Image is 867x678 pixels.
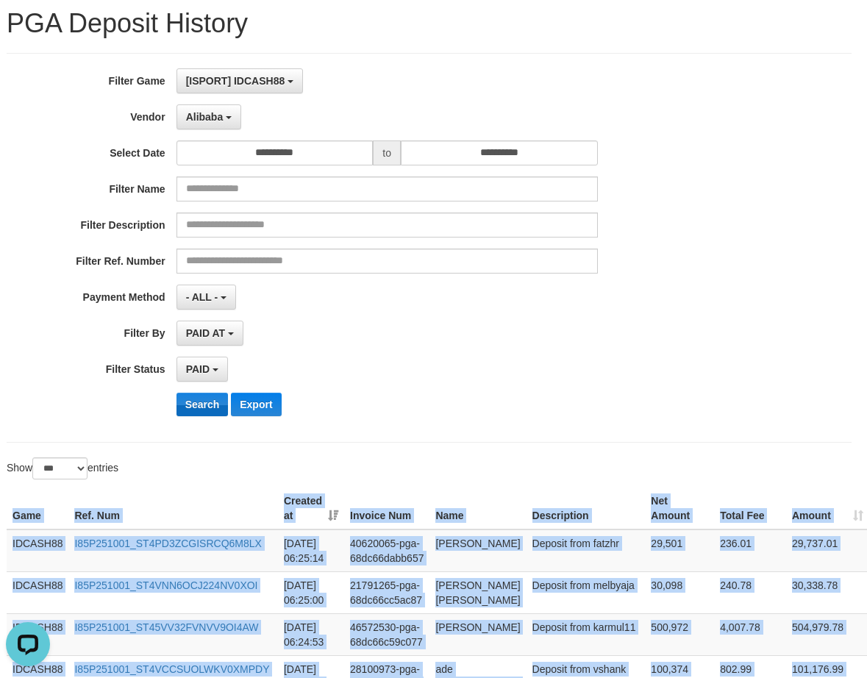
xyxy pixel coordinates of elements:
button: - ALL - [176,285,236,310]
td: [DATE] 06:24:53 [278,613,344,655]
span: PAID AT [186,327,225,339]
td: [PERSON_NAME] [429,613,526,655]
td: Deposit from melbyaja [527,571,646,613]
button: Export [231,393,281,416]
span: to [373,140,401,165]
td: [PERSON_NAME] [PERSON_NAME] [429,571,526,613]
a: I85P251001_ST45VV32FVNVV9OI4AW [74,621,258,633]
span: - ALL - [186,291,218,303]
button: Open LiveChat chat widget [6,6,50,50]
td: Deposit from fatzhr [527,529,646,572]
th: Name [429,488,526,529]
label: Show entries [7,457,118,479]
a: I85P251001_ST4VNN6OCJ224NV0XOI [74,579,257,591]
span: Alibaba [186,111,224,123]
select: Showentries [32,457,88,479]
td: 29,501 [645,529,714,572]
th: Created at: activate to sort column ascending [278,488,344,529]
td: [PERSON_NAME] [429,529,526,572]
td: 236.01 [714,529,786,572]
td: IDCASH88 [7,529,68,572]
td: [DATE] 06:25:14 [278,529,344,572]
td: 40620065-pga-68dc66dabb657 [344,529,429,572]
th: Net Amount [645,488,714,529]
span: [ISPORT] IDCASH88 [186,75,285,87]
td: [DATE] 06:25:00 [278,571,344,613]
td: 4,007.78 [714,613,786,655]
td: Deposit from karmul11 [527,613,646,655]
td: IDCASH88 [7,571,68,613]
td: IDCASH88 [7,613,68,655]
button: PAID AT [176,321,243,346]
a: I85P251001_ST4PD3ZCGISRCQ6M8LX [74,538,261,549]
th: Total Fee [714,488,786,529]
button: Search [176,393,229,416]
button: PAID [176,357,228,382]
td: 46572530-pga-68dc66c59c077 [344,613,429,655]
th: Game [7,488,68,529]
td: 500,972 [645,613,714,655]
td: 21791265-pga-68dc66cc5ac87 [344,571,429,613]
a: I85P251001_ST4VCCSUOLWKV0XMPDY [74,663,269,675]
th: Description [527,488,646,529]
button: Alibaba [176,104,241,129]
th: Ref. Num [68,488,277,529]
h1: PGA Deposit History [7,9,852,38]
td: 240.78 [714,571,786,613]
span: PAID [186,363,210,375]
td: 30,098 [645,571,714,613]
button: [ISPORT] IDCASH88 [176,68,303,93]
th: Invoice Num [344,488,429,529]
